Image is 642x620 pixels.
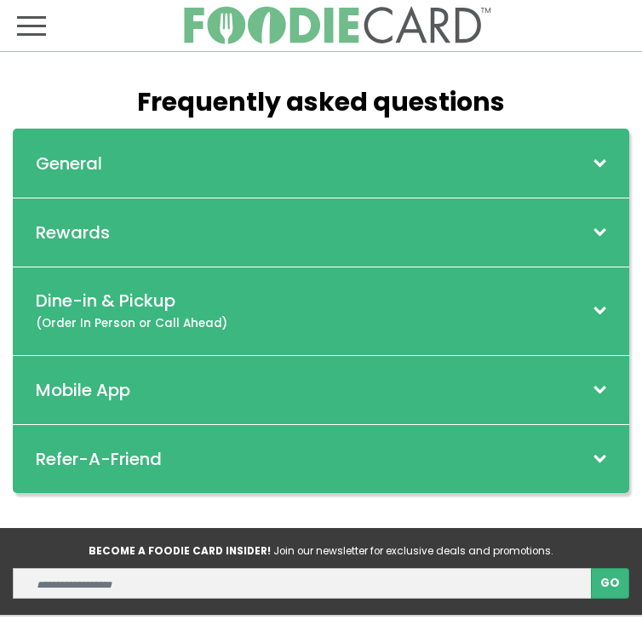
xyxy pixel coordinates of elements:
strong: BECOME A FOODIE CARD INSIDER! [89,544,271,558]
h2: General [36,153,102,174]
span: Join our newsletter for exclusive deals and promotions. [273,544,553,558]
img: FoodieCard; Eat, Drink, Save, Donate [182,6,491,44]
h2: Mobile App [36,380,130,400]
h2: Refer-A-Friend [36,449,162,469]
button: subscribe [591,568,629,600]
span: (Order In Person or Call Ahead) [36,315,227,331]
h2: Rewards [36,222,110,243]
h1: Frequently asked questions [13,87,629,118]
input: enter email address [13,568,592,600]
h2: Dine-in & Pickup [36,290,227,331]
